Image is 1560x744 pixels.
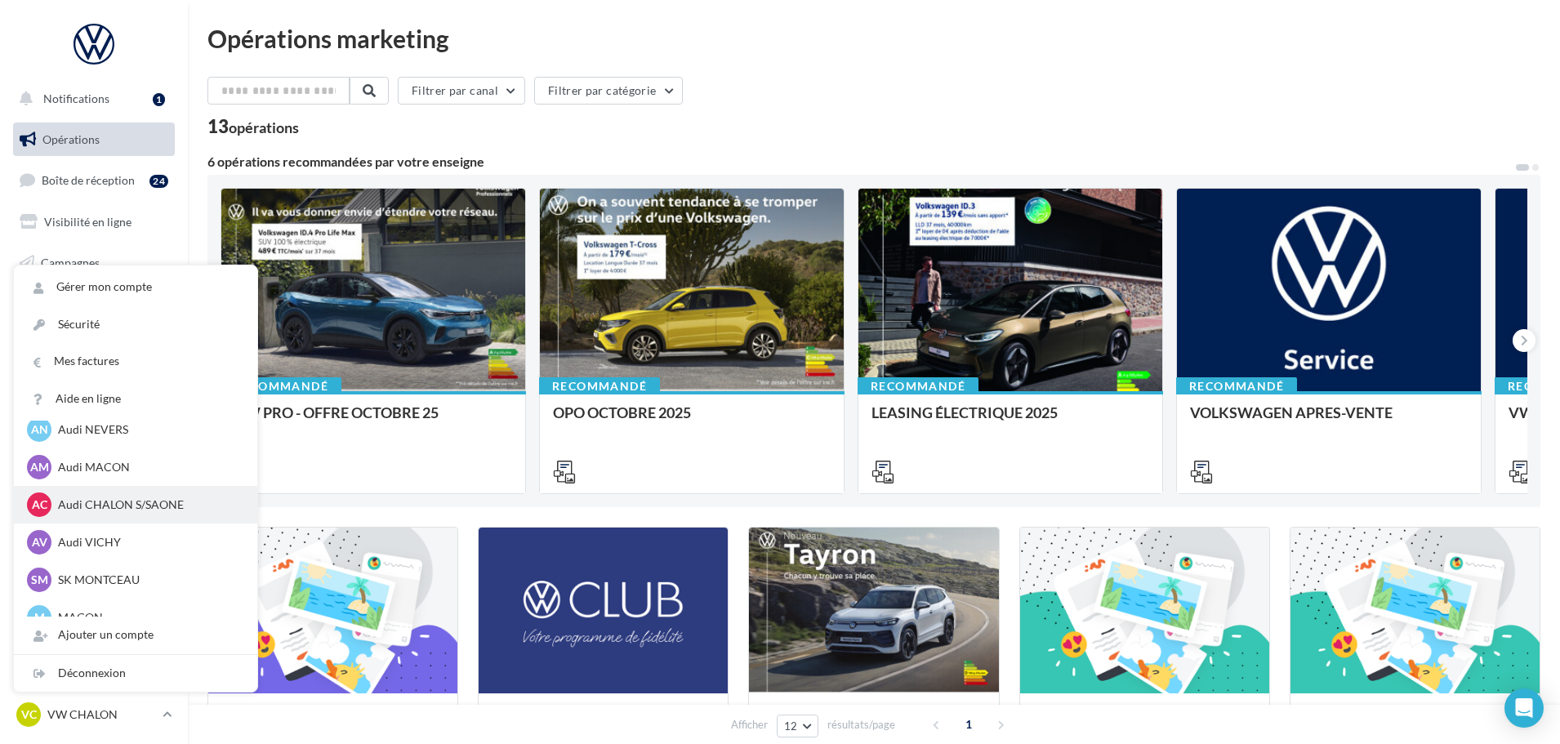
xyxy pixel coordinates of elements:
span: SM [31,572,48,588]
span: VC [21,706,37,723]
span: AC [32,497,47,513]
div: Recommandé [539,377,660,395]
div: opérations [229,120,299,135]
span: 12 [784,719,798,733]
span: Notifications [43,91,109,105]
div: 13 [207,118,299,136]
a: Sécurité [14,306,257,343]
span: M [34,609,45,626]
p: Audi NEVERS [58,421,238,438]
a: Gérer mon compte [14,269,257,305]
span: résultats/page [827,717,895,733]
span: Visibilité en ligne [44,215,131,229]
div: Recommandé [221,377,341,395]
p: Audi VICHY [58,534,238,550]
div: 1 [153,93,165,106]
span: Opérations [42,132,100,146]
div: Ajouter un compte [14,617,257,653]
div: LEASING ÉLECTRIQUE 2025 [871,404,1149,437]
p: Audi CHALON S/SAONE [58,497,238,513]
span: AV [32,534,47,550]
a: ASSETS PERSONNALISABLES [10,408,178,456]
span: Boîte de réception [42,173,135,187]
p: Audi MACON [58,459,238,475]
a: Calendrier [10,368,178,402]
p: VW CHALON [47,706,156,723]
a: VC VW CHALON [13,699,175,730]
a: Visibilité en ligne [10,205,178,239]
button: Notifications 1 [10,82,172,116]
div: 6 opérations recommandées par votre enseigne [207,155,1514,168]
span: 1 [956,711,982,737]
span: Campagnes [41,255,100,269]
div: 24 [149,175,168,188]
a: Opérations [10,123,178,157]
div: VW PRO - OFFRE OCTOBRE 25 [234,404,512,437]
div: Open Intercom Messenger [1504,688,1544,728]
div: Recommandé [858,377,978,395]
a: Boîte de réception24 [10,163,178,198]
button: Filtrer par catégorie [534,77,683,105]
a: Contacts [10,286,178,320]
a: Médiathèque [10,327,178,361]
a: Aide en ligne [14,381,257,417]
div: Déconnexion [14,655,257,692]
div: VOLKSWAGEN APRES-VENTE [1190,404,1468,437]
a: Mes factures [14,343,257,380]
button: 12 [777,715,818,737]
span: AN [31,421,48,438]
p: SK MONTCEAU [58,572,238,588]
div: Recommandé [1176,377,1297,395]
div: OPO OCTOBRE 2025 [553,404,831,437]
div: Opérations marketing [207,26,1540,51]
span: AM [30,459,49,475]
button: Filtrer par canal [398,77,525,105]
p: MACON [58,609,238,626]
span: Afficher [731,717,768,733]
a: Campagnes [10,246,178,280]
